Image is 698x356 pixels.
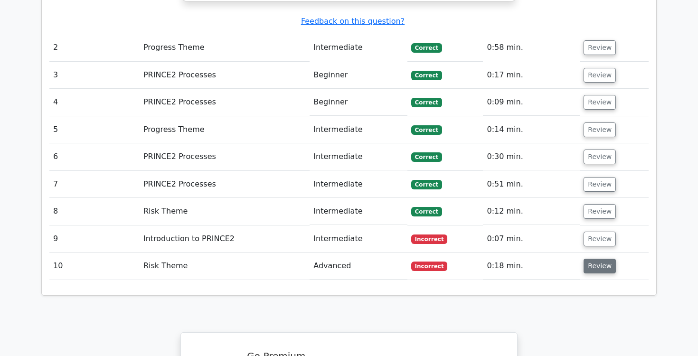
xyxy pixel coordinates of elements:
a: Feedback on this question? [301,17,405,26]
button: Review [584,122,616,137]
td: Introduction to PRINCE2 [140,225,310,253]
button: Review [584,232,616,246]
td: Beginner [310,62,407,89]
td: Progress Theme [140,116,310,143]
button: Review [584,40,616,55]
button: Review [584,150,616,164]
td: 0:07 min. [483,225,580,253]
td: PRINCE2 Processes [140,89,310,116]
span: Correct [411,180,442,189]
td: 6 [49,143,140,170]
td: 10 [49,253,140,280]
td: 9 [49,225,140,253]
td: Advanced [310,253,407,280]
td: 2 [49,34,140,61]
span: Correct [411,98,442,107]
td: Intermediate [310,171,407,198]
td: Risk Theme [140,198,310,225]
span: Correct [411,152,442,162]
button: Review [584,68,616,83]
td: PRINCE2 Processes [140,171,310,198]
td: Progress Theme [140,34,310,61]
td: PRINCE2 Processes [140,62,310,89]
td: 3 [49,62,140,89]
button: Review [584,95,616,110]
span: Correct [411,125,442,135]
span: Correct [411,207,442,216]
span: Incorrect [411,262,448,271]
td: 7 [49,171,140,198]
td: 0:51 min. [483,171,580,198]
button: Review [584,204,616,219]
td: 0:17 min. [483,62,580,89]
td: 0:12 min. [483,198,580,225]
td: Beginner [310,89,407,116]
td: Risk Theme [140,253,310,280]
td: 0:14 min. [483,116,580,143]
td: PRINCE2 Processes [140,143,310,170]
td: Intermediate [310,198,407,225]
td: 4 [49,89,140,116]
td: 5 [49,116,140,143]
td: 0:58 min. [483,34,580,61]
button: Review [584,177,616,192]
td: Intermediate [310,143,407,170]
td: 0:30 min. [483,143,580,170]
td: 8 [49,198,140,225]
td: Intermediate [310,34,407,61]
td: Intermediate [310,116,407,143]
span: Correct [411,43,442,53]
td: Intermediate [310,225,407,253]
td: 0:09 min. [483,89,580,116]
span: Correct [411,71,442,80]
span: Incorrect [411,234,448,244]
button: Review [584,259,616,273]
td: 0:18 min. [483,253,580,280]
